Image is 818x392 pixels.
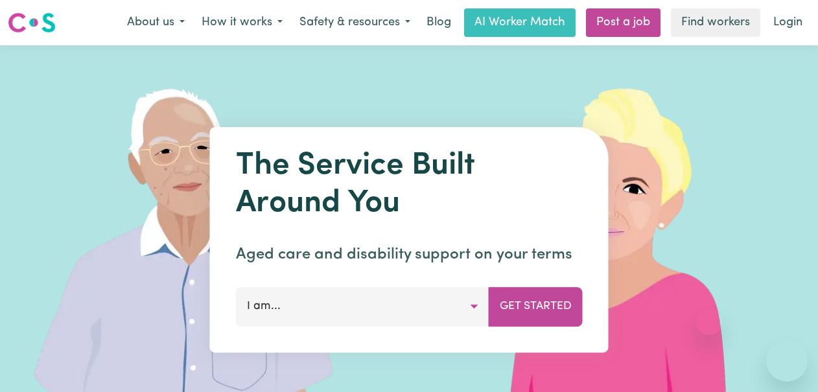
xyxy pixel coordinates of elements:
a: Blog [419,8,459,37]
a: Login [765,8,810,37]
button: Get Started [489,287,583,326]
h1: The Service Built Around You [236,148,583,222]
button: I am... [236,287,489,326]
iframe: Button to launch messaging window [766,340,808,382]
a: Careseekers logo [8,8,56,38]
a: Find workers [671,8,760,37]
iframe: Close message [696,309,722,335]
a: AI Worker Match [464,8,576,37]
a: Post a job [586,8,660,37]
img: Careseekers logo [8,11,56,34]
p: Aged care and disability support on your terms [236,243,583,266]
button: Safety & resources [291,9,419,36]
button: How it works [193,9,291,36]
button: About us [119,9,193,36]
